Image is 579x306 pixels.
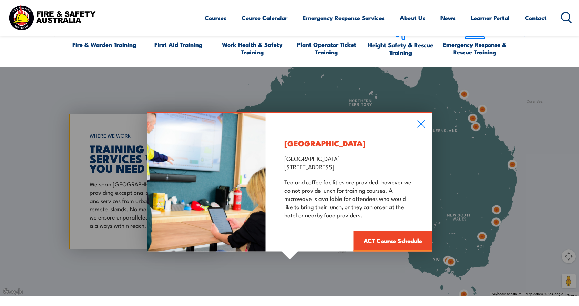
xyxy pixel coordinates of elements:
img: A learner in a classroom using a tablet for digital learning and a trainer showing evacuation pla... [147,113,266,251]
a: News [440,9,456,27]
a: Learner Portal [471,9,510,27]
a: ACT Course Schedule [354,231,432,251]
a: Course Calendar [242,9,287,27]
span: First Aid Training [154,41,202,48]
a: Courses [205,9,226,27]
a: Emergency Response & Rescue Training [441,8,509,56]
h3: [GEOGRAPHIC_DATA] [284,139,413,147]
a: First Aid Training [154,8,202,48]
span: Height Safety & Rescue Training [367,41,435,56]
span: Emergency Response & Rescue Training [441,41,509,56]
a: Contact [525,9,547,27]
p: Tea and coffee facilities are provided, however we do not provide lunch for training courses. A m... [284,177,413,218]
a: Emergency Response Services [303,9,385,27]
p: [GEOGRAPHIC_DATA] [STREET_ADDRESS] [284,154,413,170]
a: Plant Operator Ticket Training [293,8,360,56]
span: Work Health & Safety Training [219,41,286,56]
span: Fire & Warden Training [72,41,136,48]
a: Fire & Warden Training [72,8,136,48]
a: Work Health & Safety Training [219,8,286,56]
a: About Us [400,9,425,27]
span: Plant Operator Ticket Training [293,41,360,56]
